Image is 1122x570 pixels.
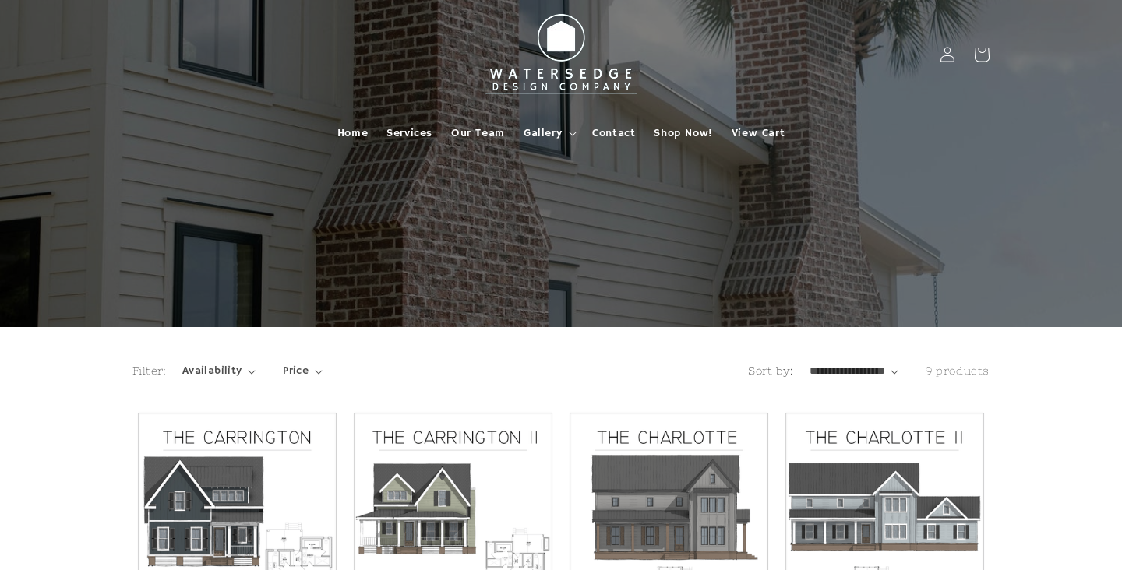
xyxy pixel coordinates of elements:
[514,117,583,150] summary: Gallery
[475,6,647,103] img: Watersedge Design Co
[732,126,785,140] span: View Cart
[583,117,644,150] a: Contact
[644,117,722,150] a: Shop Now!
[748,364,793,377] label: Sort by:
[377,117,442,150] a: Services
[182,363,242,379] span: Availability
[386,126,432,140] span: Services
[337,126,368,140] span: Home
[132,363,167,379] h2: Filter:
[442,117,514,150] a: Our Team
[722,117,794,150] a: View Cart
[592,126,635,140] span: Contact
[926,364,990,377] span: 9 products
[451,126,505,140] span: Our Team
[524,126,562,140] span: Gallery
[182,363,256,379] summary: Availability (0 selected)
[328,117,377,150] a: Home
[283,363,309,379] span: Price
[654,126,712,140] span: Shop Now!
[283,363,323,379] summary: Price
